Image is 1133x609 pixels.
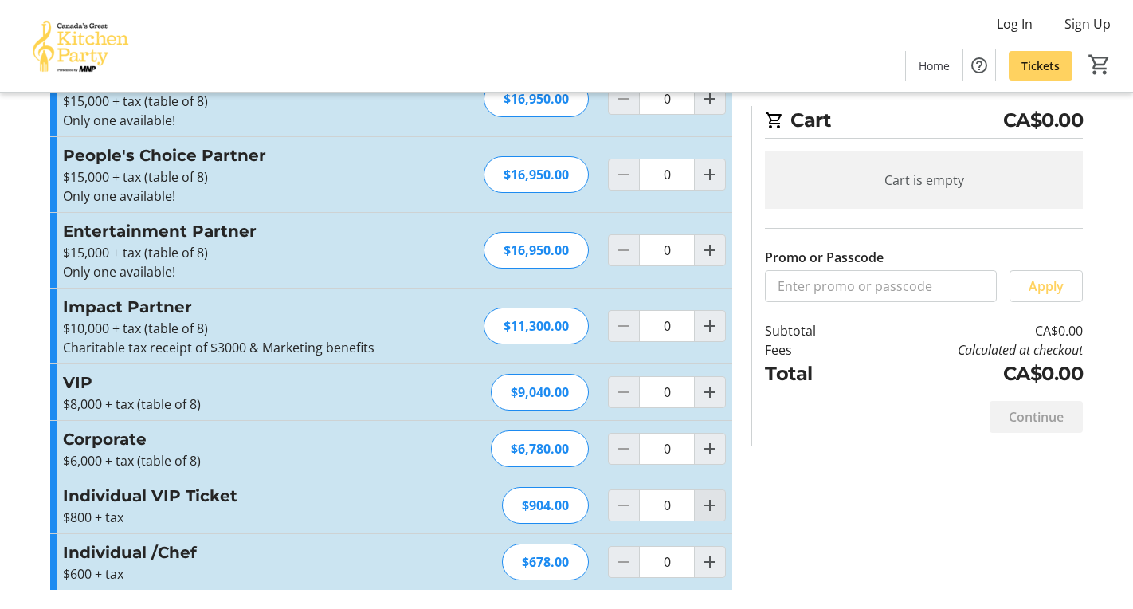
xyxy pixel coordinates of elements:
div: Cart is empty [765,151,1083,209]
td: CA$0.00 [857,321,1083,340]
span: Log In [997,14,1033,33]
p: Only one available! [63,111,411,130]
button: Increment by one [695,547,725,577]
td: Total [765,360,857,388]
span: Sign Up [1064,14,1111,33]
p: $10,000 + tax (table of 8) [63,319,411,338]
td: Subtotal [765,321,857,340]
span: CA$0.00 [1003,106,1084,135]
a: Home [906,51,962,81]
button: Increment by one [695,159,725,190]
button: Cart [1085,50,1114,79]
div: $6,780.00 [491,430,589,467]
h3: Individual /Chef [63,540,411,564]
p: $8,000 + tax (table of 8) [63,395,411,414]
button: Help [963,49,995,81]
button: Increment by one [695,235,725,265]
p: $15,000 + tax (table of 8) [63,167,411,187]
h3: People's Choice Partner [63,143,411,167]
div: $904.00 [502,487,589,524]
button: Increment by one [695,377,725,407]
h3: Corporate [63,427,411,451]
button: Increment by one [695,434,725,464]
input: VIP Quantity [639,376,695,408]
input: Corporate Quantity [639,433,695,465]
td: Fees [765,340,857,360]
button: Increment by one [695,84,725,114]
h3: Entertainment Partner [63,219,411,243]
input: Podium Partner Quantity [639,83,695,115]
div: $9,040.00 [491,374,589,411]
button: Log In [984,11,1045,37]
h2: Cart [765,106,1083,139]
img: Canada’s Great Kitchen Party's Logo [10,6,151,86]
button: Apply [1010,270,1083,302]
span: Apply [1029,277,1064,296]
p: Only one available! [63,187,411,206]
div: $11,300.00 [484,308,589,344]
input: Enter promo or passcode [765,270,997,302]
a: Tickets [1009,51,1072,81]
p: Charitable tax receipt of $3000 & Marketing benefits [63,338,411,357]
span: Home [919,57,950,74]
td: Calculated at checkout [857,340,1083,360]
input: Individual VIP Ticket Quantity [639,489,695,521]
h3: Impact Partner [63,295,411,319]
button: Sign Up [1052,11,1123,37]
p: $800 + tax [63,508,411,527]
h3: Individual VIP Ticket [63,484,411,508]
div: $16,950.00 [484,156,589,193]
button: Increment by one [695,490,725,521]
div: $678.00 [502,544,589,580]
button: Increment by one [695,311,725,341]
p: $600 + tax [63,564,411,583]
input: People's Choice Partner Quantity [639,159,695,191]
td: CA$0.00 [857,360,1083,388]
input: Entertainment Partner Quantity [639,234,695,266]
div: $16,950.00 [484,81,589,117]
p: $15,000 + tax (table of 8) [63,243,411,262]
p: $15,000 + tax (table of 8) [63,92,411,111]
input: Individual /Chef Quantity [639,546,695,578]
div: $16,950.00 [484,232,589,269]
input: Impact Partner Quantity [639,310,695,342]
span: Tickets [1021,57,1060,74]
p: $6,000 + tax (table of 8) [63,451,411,470]
h3: VIP [63,371,411,395]
label: Promo or Passcode [765,248,884,267]
p: Only one available! [63,262,411,281]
